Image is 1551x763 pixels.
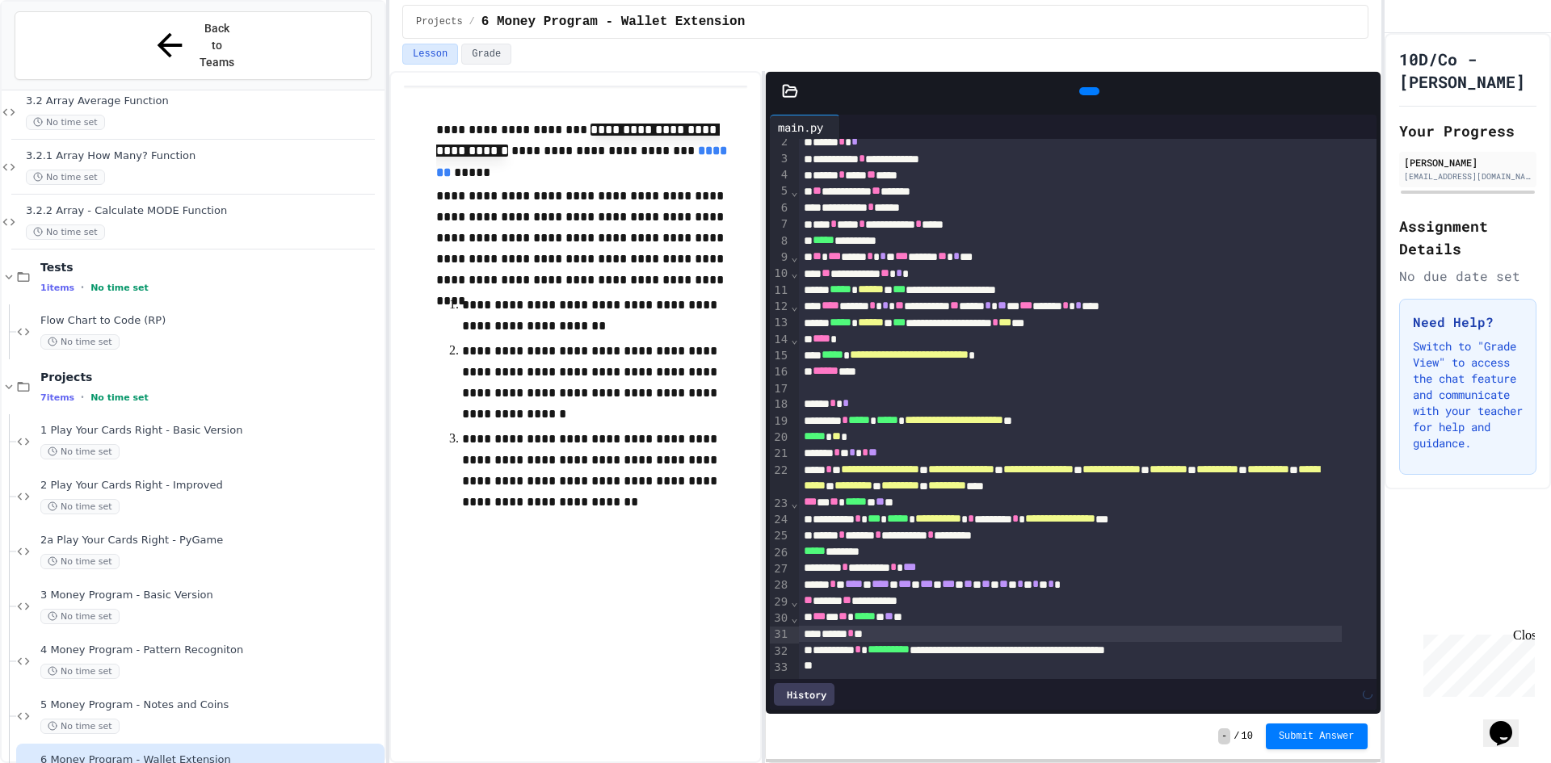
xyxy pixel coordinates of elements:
[40,370,381,384] span: Projects
[770,200,790,216] div: 6
[481,12,745,31] span: 6 Money Program - Wallet Extension
[40,392,74,403] span: 7 items
[40,719,120,734] span: No time set
[26,224,105,240] span: No time set
[770,332,790,348] div: 14
[469,15,475,28] span: /
[770,413,790,430] div: 19
[770,660,790,676] div: 33
[40,314,381,328] span: Flow Chart to Code (RP)
[770,119,831,136] div: main.py
[40,479,381,493] span: 2 Play Your Cards Right - Improved
[790,497,798,509] span: Fold line
[1417,628,1535,697] iframe: chat widget
[40,589,381,602] span: 3 Money Program - Basic Version
[770,561,790,577] div: 27
[790,266,798,279] span: Fold line
[770,151,790,167] div: 3
[770,496,790,512] div: 23
[770,216,790,233] div: 7
[770,381,790,397] div: 17
[1266,723,1368,749] button: Submit Answer
[40,609,120,624] span: No time set
[770,577,790,593] div: 28
[26,94,381,108] span: 3.2 Array Average Function
[770,396,790,413] div: 18
[26,170,105,185] span: No time set
[6,6,111,103] div: Chat with us now!Close
[770,644,790,660] div: 32
[1399,266,1537,286] div: No due date set
[40,664,120,679] span: No time set
[1218,728,1230,744] span: -
[770,299,790,315] div: 12
[40,424,381,438] span: 1 Play Your Cards Right - Basic Version
[770,183,790,199] div: 5
[1241,730,1252,743] span: 10
[790,300,798,312] span: Fold line
[1399,48,1537,93] h1: 10D/Co - [PERSON_NAME]
[15,11,372,80] button: Back to Teams
[790,611,798,624] span: Fold line
[1399,215,1537,260] h2: Assignment Details
[770,430,790,446] div: 20
[770,115,840,139] div: main.py
[770,249,790,266] div: 9
[402,44,458,65] button: Lesson
[40,499,120,514] span: No time set
[40,534,381,547] span: 2a Play Your Cards Right - PyGame
[770,463,790,496] div: 22
[774,683,834,706] div: History
[40,644,381,657] span: 4 Money Program - Pattern Recogniton
[770,167,790,183] div: 4
[790,333,798,346] span: Fold line
[90,283,149,293] span: No time set
[790,595,798,608] span: Fold line
[40,554,120,569] span: No time set
[770,512,790,528] div: 24
[416,15,463,28] span: Projects
[770,528,790,544] div: 25
[26,204,381,218] span: 3.2.2 Array - Calculate MODE Function
[770,134,790,150] div: 2
[770,594,790,610] div: 29
[81,281,84,294] span: •
[790,185,798,198] span: Fold line
[461,44,511,65] button: Grade
[1234,730,1239,743] span: /
[770,627,790,643] div: 31
[81,391,84,404] span: •
[40,283,74,293] span: 1 items
[770,233,790,249] div: 8
[770,348,790,364] div: 15
[90,392,149,403] span: No time set
[770,545,790,561] div: 26
[40,698,381,712] span: 5 Money Program - Notes and Coins
[1399,119,1537,142] h2: Your Progress
[40,444,120,459] span: No time set
[770,364,790,380] div: 16
[770,446,790,462] div: 21
[40,260,381,275] span: Tests
[1404,155,1532,170] div: [PERSON_NAME]
[790,250,798,263] span: Fold line
[1279,730,1355,743] span: Submit Answer
[1404,170,1532,182] div: [EMAIL_ADDRESS][DOMAIN_NAME]
[770,315,790,331] div: 13
[26,115,105,130] span: No time set
[198,20,236,71] span: Back to Teams
[26,149,381,163] span: 3.2.1 Array How Many? Function
[770,610,790,627] div: 30
[1413,338,1524,451] p: Switch to "Grade View" to access the chat feature and communicate with your teacher for help and ...
[770,266,790,282] div: 10
[40,334,120,350] span: No time set
[1413,312,1524,332] h3: Need Help?
[770,283,790,299] div: 11
[1483,698,1535,747] iframe: chat widget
